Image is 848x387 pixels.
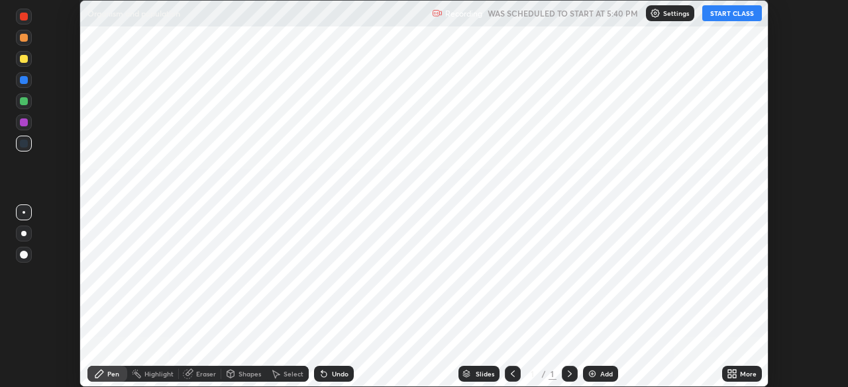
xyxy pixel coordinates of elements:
div: Select [284,370,303,377]
p: Recording [445,9,482,19]
h5: WAS SCHEDULED TO START AT 5:40 PM [488,7,638,19]
div: Add [600,370,613,377]
img: add-slide-button [587,368,598,379]
div: Eraser [196,370,216,377]
div: Pen [107,370,119,377]
button: START CLASS [702,5,762,21]
div: Slides [476,370,494,377]
div: 1 [549,368,556,380]
div: Shapes [238,370,261,377]
div: Highlight [144,370,174,377]
p: Organism and population [87,8,180,19]
p: Settings [663,10,689,17]
div: 1 [526,370,539,378]
div: / [542,370,546,378]
div: More [740,370,757,377]
img: recording.375f2c34.svg [432,8,443,19]
div: Undo [332,370,348,377]
img: class-settings-icons [650,8,661,19]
